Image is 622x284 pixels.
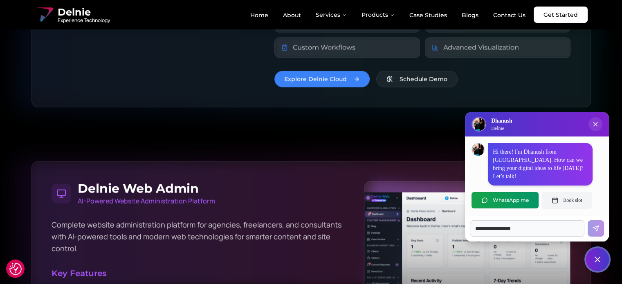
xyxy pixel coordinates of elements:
[542,192,592,208] button: Book slot
[493,148,588,181] p: Hi there! I'm Dhanush from [GEOGRAPHIC_DATA]. How can we bring your digital ideas to life [DATE]?...
[52,267,348,279] h5: Key Features
[376,71,458,87] button: Schedule Demo
[491,125,512,132] p: Delnie
[78,196,215,206] p: AI-Powered Website Administration Platform
[403,8,454,22] a: Case Studies
[35,5,54,25] img: Delnie Logo
[309,7,353,23] button: Services
[472,192,539,208] button: WhatsApp me
[588,117,602,131] button: Close chat popup
[276,8,308,22] a: About
[35,5,110,25] a: Delnie Logo Full
[534,7,588,23] a: Get Started
[355,7,401,23] button: Products
[443,42,519,52] span: Advanced Visualization
[58,6,110,19] span: Delnie
[293,42,355,52] span: Custom Workflows
[58,17,110,24] span: Experience Technology
[472,143,484,156] img: Dhanush
[9,263,22,275] img: Revisit consent button
[491,117,512,125] h3: Dhanush
[244,7,532,23] nav: Main
[244,8,275,22] a: Home
[487,8,532,22] a: Contact Us
[472,118,485,131] img: Delnie Logo
[9,263,22,275] button: Cookie Settings
[274,71,370,87] button: Explore Delnie Cloud
[455,8,485,22] a: Blogs
[586,248,609,271] button: Close chat
[52,219,348,255] p: Complete website administration platform for agencies, freelancers, and consultants with AI-power...
[78,181,215,196] h4: Delnie Web Admin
